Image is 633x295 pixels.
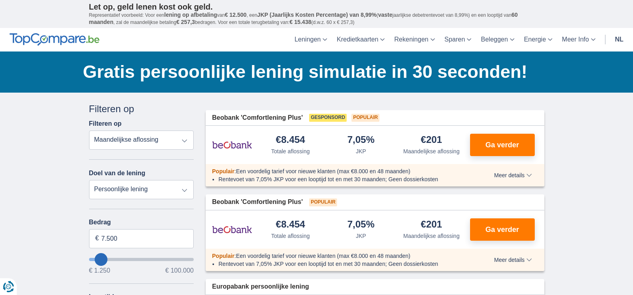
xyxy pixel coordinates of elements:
div: €8.454 [276,135,305,146]
a: Energie [519,28,557,51]
h1: Gratis persoonlijke lening simulatie in 30 seconden! [83,59,544,84]
div: Maandelijkse aflossing [403,232,460,240]
span: € [95,234,99,243]
span: lening op afbetaling [164,12,217,18]
div: Filteren op [89,102,194,116]
label: Doel van de lening [89,170,145,177]
a: Beleggen [476,28,519,51]
input: wantToBorrow [89,258,194,261]
div: Maandelijkse aflossing [403,147,460,155]
span: € 100.000 [165,267,194,274]
li: Rentevoet van 7,05% JKP voor een looptijd tot en met 30 maanden; Geen dossierkosten [218,175,465,183]
span: € 15.438 [290,19,312,25]
div: Totale aflossing [271,232,310,240]
span: Beobank 'Comfortlening Plus' [212,198,303,207]
a: Sparen [440,28,476,51]
button: Ga verder [470,134,535,156]
span: € 12.500 [225,12,247,18]
span: Een voordelig tarief voor nieuwe klanten (max €8.000 en 48 maanden) [236,253,411,259]
img: product.pl.alt Beobank [212,135,252,155]
span: € 257,3 [176,19,195,25]
a: Kredietkaarten [332,28,389,51]
span: € 1.250 [89,267,110,274]
div: : [206,252,471,260]
div: JKP [356,147,366,155]
span: Meer details [494,172,532,178]
p: Representatief voorbeeld: Voor een van , een ( jaarlijkse debetrentevoet van 8,99%) en een loopti... [89,12,544,26]
a: Meer Info [557,28,600,51]
span: vaste [378,12,393,18]
div: €201 [421,220,442,230]
span: Ga verder [485,226,519,233]
button: Meer details [488,172,538,178]
span: Europabank persoonlijke lening [212,282,309,291]
span: Ga verder [485,141,519,148]
a: Leningen [290,28,332,51]
div: : [206,167,471,175]
div: €8.454 [276,220,305,230]
span: Beobank 'Comfortlening Plus' [212,113,303,123]
img: product.pl.alt Beobank [212,220,252,240]
div: JKP [356,232,366,240]
div: 7,05% [347,135,375,146]
a: nl [610,28,628,51]
span: Meer details [494,257,532,263]
button: Ga verder [470,218,535,241]
span: 60 maanden [89,12,518,25]
span: Populair [212,253,234,259]
span: Gesponsord [309,114,347,122]
span: Een voordelig tarief voor nieuwe klanten (max €8.000 en 48 maanden) [236,168,411,174]
span: JKP (Jaarlijks Kosten Percentage) van 8,99% [257,12,377,18]
label: Filteren op [89,120,122,127]
div: Totale aflossing [271,147,310,155]
div: €201 [421,135,442,146]
li: Rentevoet van 7,05% JKP voor een looptijd tot en met 30 maanden; Geen dossierkosten [218,260,465,268]
p: Let op, geld lenen kost ook geld. [89,2,544,12]
div: 7,05% [347,220,375,230]
img: TopCompare [10,33,99,46]
a: Rekeningen [389,28,439,51]
label: Bedrag [89,219,194,226]
span: Populair [309,198,337,206]
span: Populair [351,114,379,122]
button: Meer details [488,257,538,263]
span: Populair [212,168,234,174]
